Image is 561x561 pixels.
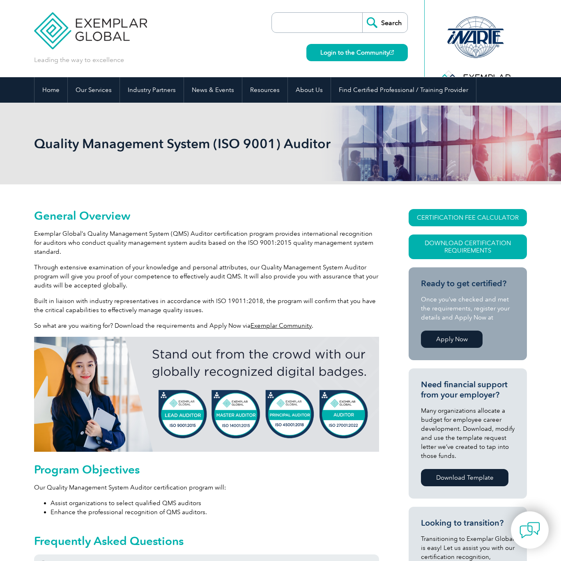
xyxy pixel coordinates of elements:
[34,337,379,452] img: badges
[34,55,124,64] p: Leading the way to excellence
[520,520,540,540] img: contact-chat.png
[421,295,515,322] p: Once you’ve checked and met the requirements, register your details and Apply Now at
[306,44,408,61] a: Login to the Community
[288,77,331,103] a: About Us
[34,209,379,222] h2: General Overview
[421,278,515,289] h3: Ready to get certified?
[34,463,379,476] h2: Program Objectives
[68,77,120,103] a: Our Services
[184,77,242,103] a: News & Events
[51,499,379,508] li: Assist organizations to select qualified QMS auditors
[409,209,527,226] a: CERTIFICATION FEE CALCULATOR
[34,321,379,330] p: So what are you waiting for? Download the requirements and Apply Now via .
[409,235,527,259] a: Download Certification Requirements
[34,77,67,103] a: Home
[34,483,379,492] p: Our Quality Management System Auditor certification program will:
[421,406,515,460] p: Many organizations allocate a budget for employee career development. Download, modify and use th...
[362,13,407,32] input: Search
[34,534,379,547] h2: Frequently Asked Questions
[389,50,394,55] img: open_square.png
[421,518,515,528] h3: Looking to transition?
[251,322,312,329] a: Exemplar Community
[421,469,508,486] a: Download Template
[421,331,483,348] a: Apply Now
[120,77,184,103] a: Industry Partners
[242,77,287,103] a: Resources
[34,297,379,315] p: Built in liaison with industry representatives in accordance with ISO 19011:2018, the program wil...
[421,379,515,400] h3: Need financial support from your employer?
[331,77,476,103] a: Find Certified Professional / Training Provider
[34,229,379,256] p: Exemplar Global’s Quality Management System (QMS) Auditor certification program provides internat...
[51,508,379,517] li: Enhance the professional recognition of QMS auditors.
[34,263,379,290] p: Through extensive examination of your knowledge and personal attributes, our Quality Management S...
[34,136,349,152] h1: Quality Management System (ISO 9001) Auditor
